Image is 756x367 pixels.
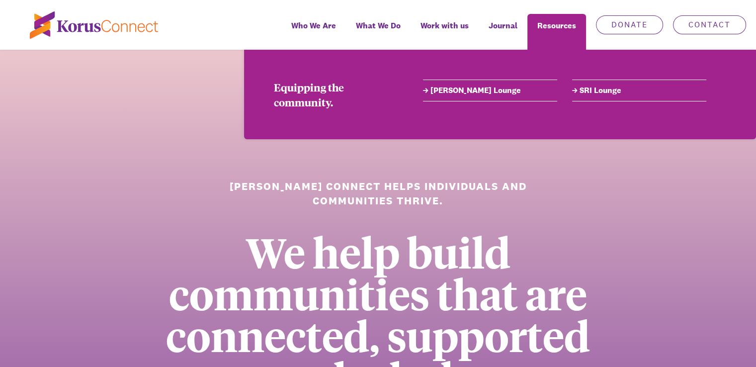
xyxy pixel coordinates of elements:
[479,14,527,50] a: Journal
[423,85,557,96] a: [PERSON_NAME] Lounge
[218,179,538,208] h1: [PERSON_NAME] Connect helps individuals and communities thrive.
[596,15,663,34] a: Donate
[420,18,469,33] span: Work with us
[30,11,158,39] img: korus-connect%2Fc5177985-88d5-491d-9cd7-4a1febad1357_logo.svg
[673,15,746,34] a: Contact
[527,14,586,50] div: Resources
[572,85,706,96] a: SRI Lounge
[274,80,393,109] div: Equipping the community.
[356,18,401,33] span: What We Do
[489,18,517,33] span: Journal
[411,14,479,50] a: Work with us
[281,14,346,50] a: Who We Are
[291,18,336,33] span: Who We Are
[346,14,411,50] a: What We Do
